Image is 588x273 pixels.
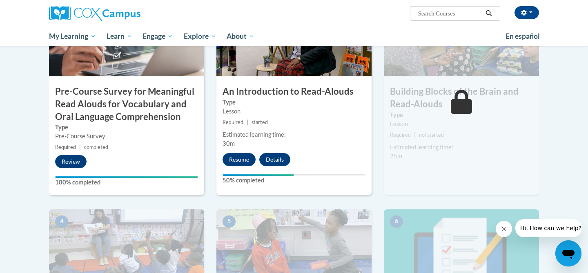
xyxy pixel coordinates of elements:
[137,27,178,46] a: Engage
[107,31,132,41] span: Learn
[390,153,402,160] span: 25m
[417,9,483,18] input: Search Courses
[55,155,87,168] button: Review
[55,123,198,132] label: Type
[223,130,365,139] div: Estimated learning time:
[506,32,540,40] span: En español
[223,153,256,166] button: Resume
[84,144,108,150] span: completed
[496,221,512,237] iframe: Close message
[223,140,235,147] span: 30m
[79,144,81,150] span: |
[555,240,581,266] iframe: Button to launch messaging window
[55,178,198,187] label: 100% completed
[252,119,268,125] span: started
[49,31,96,41] span: My Learning
[514,6,539,19] button: Account Settings
[384,85,539,111] h3: Building Blocks of the Brain and Read-Alouds
[259,153,290,166] button: Details
[223,119,243,125] span: Required
[223,174,294,176] div: Your progress
[223,215,236,228] span: 5
[143,31,173,41] span: Engage
[483,9,495,18] button: Search
[55,176,198,178] div: Your progress
[49,85,204,123] h3: Pre-Course Survey for Meaningful Read Alouds for Vocabulary and Oral Language Comprehension
[49,6,204,21] a: Cox Campus
[216,85,372,98] h3: An Introduction to Read-Alouds
[500,28,545,45] a: En español
[223,107,365,116] div: Lesson
[55,144,76,150] span: Required
[101,27,138,46] a: Learn
[390,143,533,152] div: Estimated learning time:
[55,132,198,141] div: Pre-Course Survey
[414,132,416,138] span: |
[178,27,222,46] a: Explore
[223,98,365,107] label: Type
[44,27,101,46] a: My Learning
[390,120,533,129] div: Lesson
[222,27,260,46] a: About
[515,219,581,237] iframe: Message from company
[419,132,444,138] span: not started
[390,215,403,228] span: 6
[55,215,68,228] span: 4
[223,176,365,185] label: 50% completed
[247,119,248,125] span: |
[184,31,216,41] span: Explore
[390,132,411,138] span: Required
[37,27,551,46] div: Main menu
[49,6,140,21] img: Cox Campus
[227,31,254,41] span: About
[390,111,533,120] label: Type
